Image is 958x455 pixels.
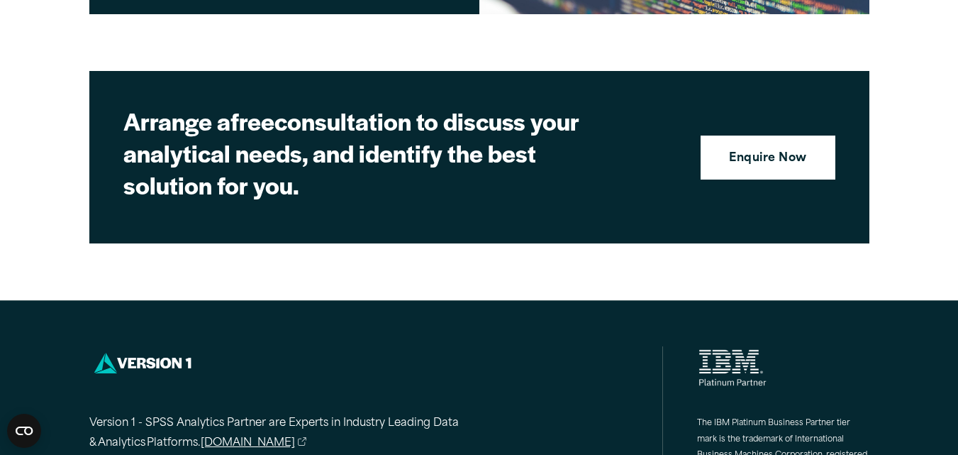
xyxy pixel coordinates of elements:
p: Version 1 - SPSS Analytics Partner are Experts in Industry Leading Data & Analytics Platforms. [89,414,515,455]
strong: Enquire Now [729,150,806,168]
a: Enquire Now [701,136,835,180]
a: [DOMAIN_NAME] [201,434,307,454]
button: Open CMP widget [7,414,41,448]
h2: Arrange a consultation to discuss your analytical needs, and identify the best solution for you. [123,105,620,201]
strong: free [230,104,274,138]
